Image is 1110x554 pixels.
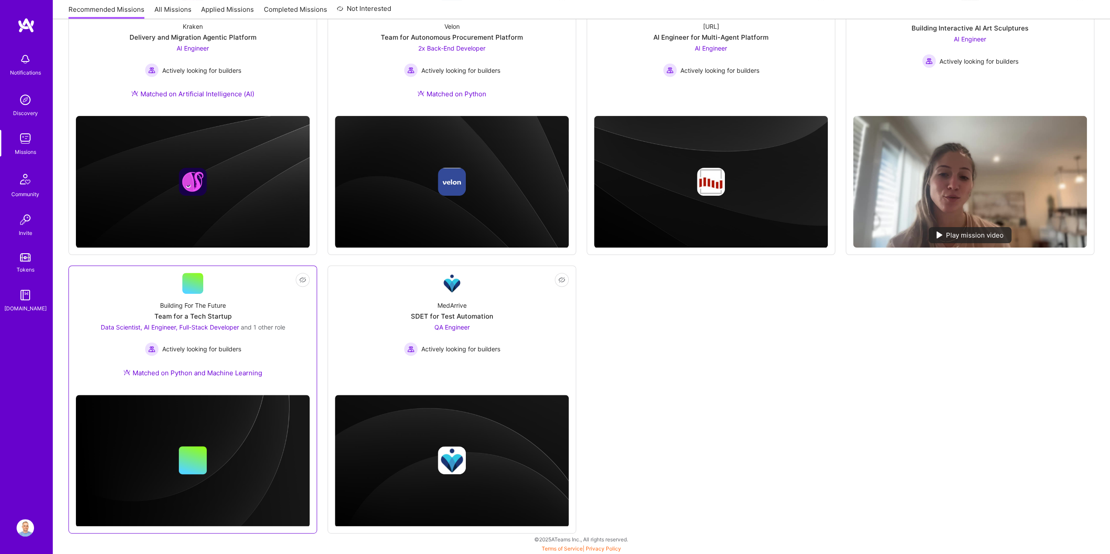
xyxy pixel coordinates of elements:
[936,231,943,238] img: play
[241,323,285,331] span: and 1 other role
[434,323,470,331] span: QA Engineer
[4,304,47,313] div: [DOMAIN_NAME]
[52,528,1110,550] div: © 2025 ATeams Inc., All rights reserved.
[680,66,759,75] span: Actively looking for builders
[418,44,485,52] span: 2x Back-End Developer
[653,33,768,42] div: AI Engineer for Multi-Agent Platform
[15,147,36,156] div: Missions
[76,273,310,388] a: Building For The FutureTeam for a Tech StartupData Scientist, AI Engineer, Full-Stack Developer a...
[201,5,254,19] a: Applied Missions
[337,3,391,19] a: Not Interested
[335,116,569,248] img: cover
[929,227,1011,243] div: Play mission video
[179,168,207,196] img: Company logo
[131,89,254,99] div: Matched on Artificial Intelligence (AI)
[697,168,725,196] img: Company logo
[130,33,256,42] div: Delivery and Migration Agentic Platform
[404,63,418,77] img: Actively looking for builders
[123,368,262,377] div: Matched on Python and Machine Learning
[939,57,1018,66] span: Actively looking for builders
[335,273,569,388] a: Company LogoMedArriveSDET for Test AutomationQA Engineer Actively looking for buildersActively lo...
[663,63,677,77] img: Actively looking for builders
[76,395,310,527] img: cover
[76,116,310,248] img: cover
[954,35,986,43] span: AI Engineer
[586,545,621,552] a: Privacy Policy
[922,54,936,68] img: Actively looking for builders
[411,312,493,321] div: SDET for Test Automation
[421,344,500,353] span: Actively looking for builders
[154,5,191,19] a: All Missions
[162,66,241,75] span: Actively looking for builders
[162,344,241,353] span: Actively looking for builders
[17,211,34,228] img: Invite
[441,273,462,294] img: Company Logo
[17,17,35,33] img: logo
[299,276,306,283] i: icon EyeClosed
[17,265,34,274] div: Tokens
[17,91,34,109] img: discovery
[912,24,1028,33] div: Building Interactive AI Art Sculptures
[417,90,424,97] img: Ateam Purple Icon
[15,169,36,190] img: Community
[335,395,569,527] img: cover
[20,253,31,262] img: tokens
[145,342,159,356] img: Actively looking for builders
[14,519,36,537] a: User Avatar
[438,168,466,196] img: Company logo
[17,130,34,147] img: teamwork
[437,301,467,310] div: MedArrive
[381,33,523,42] div: Team for Autonomous Procurement Platform
[154,312,232,321] div: Team for a Tech Startup
[444,22,460,31] div: Velon
[68,5,144,19] a: Recommended Missions
[695,44,727,52] span: AI Engineer
[17,51,34,68] img: bell
[10,68,41,77] div: Notifications
[421,66,500,75] span: Actively looking for builders
[417,89,486,99] div: Matched on Python
[177,44,209,52] span: AI Engineer
[594,116,828,248] img: cover
[703,22,719,31] div: [URL]
[17,519,34,537] img: User Avatar
[853,116,1087,248] img: No Mission
[11,190,39,199] div: Community
[13,109,38,118] div: Discovery
[404,342,418,356] img: Actively looking for builders
[438,446,466,474] img: Company logo
[131,90,138,97] img: Ateam Purple Icon
[123,369,130,376] img: Ateam Purple Icon
[145,63,159,77] img: Actively looking for builders
[183,22,203,31] div: Kraken
[542,545,621,552] span: |
[160,301,226,310] div: Building For The Future
[264,5,327,19] a: Completed Missions
[19,228,32,238] div: Invite
[558,276,565,283] i: icon EyeClosed
[101,323,239,331] span: Data Scientist, AI Engineer, Full-Stack Developer
[17,286,34,304] img: guide book
[542,545,583,552] a: Terms of Service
